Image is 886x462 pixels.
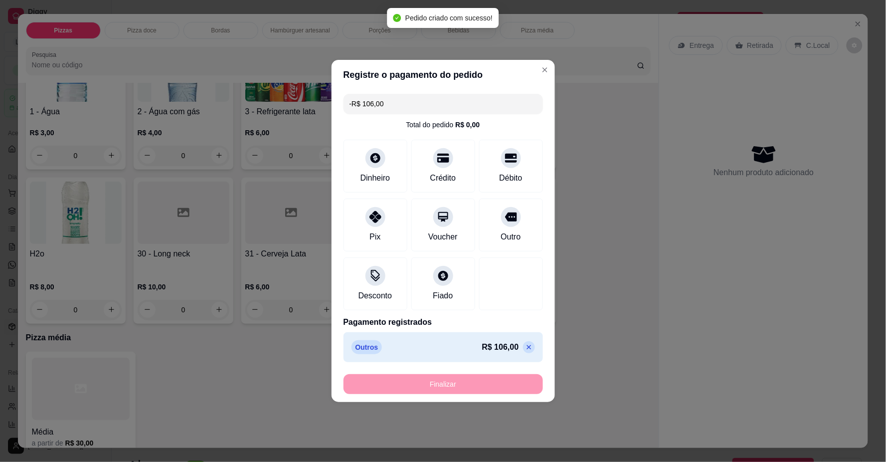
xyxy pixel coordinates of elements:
[482,341,519,353] p: R$ 106,00
[455,120,480,130] div: R$ 0,00
[332,60,555,90] header: Registre o pagamento do pedido
[537,62,553,78] button: Close
[358,290,392,302] div: Desconto
[428,231,458,243] div: Voucher
[360,172,390,184] div: Dinheiro
[344,316,543,328] p: Pagamento registrados
[430,172,456,184] div: Crédito
[393,14,401,22] span: check-circle
[352,340,382,354] p: Outros
[369,231,380,243] div: Pix
[405,14,493,22] span: Pedido criado com sucesso!
[501,231,521,243] div: Outro
[433,290,453,302] div: Fiado
[499,172,522,184] div: Débito
[350,94,537,114] input: Ex.: hambúrguer de cordeiro
[406,120,480,130] div: Total do pedido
